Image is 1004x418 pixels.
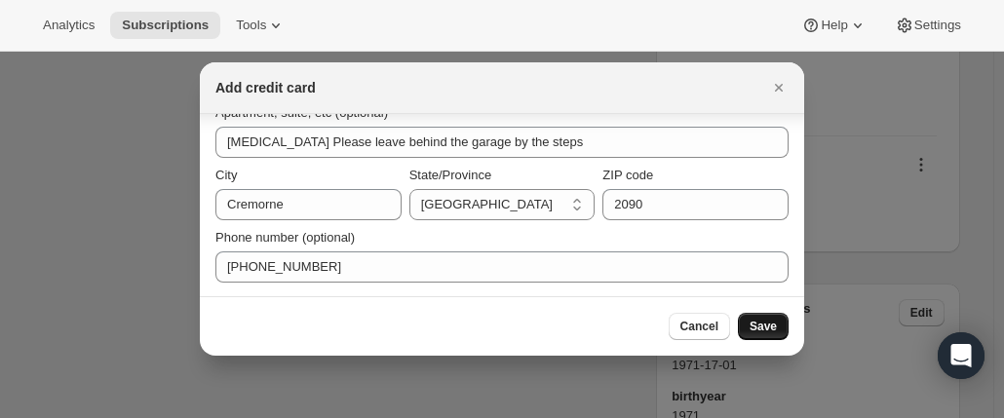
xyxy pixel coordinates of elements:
span: Analytics [43,18,95,33]
div: Open Intercom Messenger [938,332,985,379]
span: Subscriptions [122,18,209,33]
button: Tools [224,12,297,39]
span: State/Province [409,168,492,182]
span: ZIP code [602,168,653,182]
button: Analytics [31,12,106,39]
button: Help [790,12,878,39]
span: Settings [914,18,961,33]
h2: Add credit card [215,78,316,97]
button: Settings [883,12,973,39]
span: Phone number (optional) [215,230,355,245]
span: Help [821,18,847,33]
button: Subscriptions [110,12,220,39]
span: Save [750,319,777,334]
span: Cancel [680,319,718,334]
span: Tools [236,18,266,33]
button: Close [765,74,792,101]
span: City [215,168,237,182]
button: Cancel [669,313,730,340]
button: Save [738,313,789,340]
